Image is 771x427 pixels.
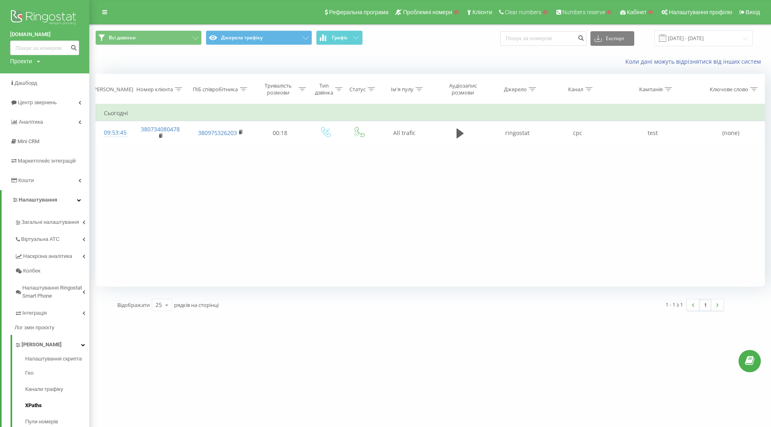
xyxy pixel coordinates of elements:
span: Клієнти [472,9,492,15]
span: [PERSON_NAME] [22,341,62,349]
a: Налаштування скрипта [25,355,89,365]
span: Загальні налаштування [22,218,79,226]
span: Центр звернень [18,99,57,105]
div: ПІБ співробітника [193,86,238,93]
span: Віртуальна АТС [21,235,60,243]
a: [DOMAIN_NAME] [10,30,79,39]
input: Пошук за номером [500,31,586,46]
span: Маркетплейс інтеграцій [18,158,76,164]
div: [PERSON_NAME] [92,86,133,93]
a: 380975326203 [198,129,237,137]
span: Вихід [746,9,760,15]
span: Mini CRM [17,138,39,144]
div: Джерело [504,86,527,93]
button: Експорт [590,31,634,46]
span: Дашборд [15,80,37,86]
span: Аналiтика [19,119,43,125]
td: (none) [698,121,765,145]
img: Ringostat logo [10,8,79,28]
td: Сьогодні [96,105,765,121]
a: Загальні налаштування [15,212,89,230]
div: 25 [155,301,162,309]
span: Реферальна програма [329,9,389,15]
div: 09:53:45 [104,125,123,141]
a: Віртуальна АТС [15,230,89,247]
button: Графік [316,30,363,45]
span: Налаштування скрипта [25,355,82,363]
div: Ім'я пулу [391,86,413,93]
span: Clear numbers [505,9,541,15]
a: Колбек [15,264,89,278]
a: [PERSON_NAME] [15,335,89,352]
a: Лог змін проєкту [15,320,89,335]
a: 1 [699,299,711,311]
span: Графік [332,35,348,41]
div: Тип дзвінка [315,82,333,96]
a: XPaths [25,397,89,414]
span: Налаштування Ringostat Smart Phone [22,284,82,300]
td: All trafic [375,121,433,145]
span: Кошти [18,177,34,183]
td: cpc [547,121,608,145]
span: Лог змін проєкту [15,324,54,332]
span: Пули номерів [25,418,58,426]
span: рядків на сторінці [174,301,219,309]
span: Наскрізна аналітика [23,252,72,260]
div: Канал [568,86,583,93]
span: Всі дзвінки [109,34,136,41]
div: 1 - 1 з 1 [665,300,683,309]
div: Номер клієнта [136,86,173,93]
span: Проблемні номери [403,9,452,15]
span: Numbers reserve [562,9,605,15]
a: Інтеграція [15,303,89,320]
td: 00:18 [252,121,308,145]
span: Колбек [23,267,40,275]
a: Налаштування [2,190,89,210]
a: Гео [25,365,89,381]
span: Гео [25,369,34,377]
td: test [608,121,698,145]
div: Ключове слово [710,86,748,93]
input: Пошук за номером [10,41,79,55]
a: Налаштування Ringostat Smart Phone [15,278,89,303]
span: Налаштування [19,197,57,203]
button: Джерела трафіку [206,30,312,45]
div: Статус [349,86,366,93]
div: Кампанія [639,86,663,93]
span: Кабінет [627,9,647,15]
td: ringostat [487,121,547,145]
div: Проекти [10,57,32,65]
a: Канали трафіку [25,381,89,397]
span: Канали трафіку [25,385,63,393]
span: Інтеграція [22,309,47,317]
div: Аудіозапис розмови [441,82,485,96]
a: Коли дані можуть відрізнятися вiд інших систем [625,58,765,65]
div: Тривалість розмови [259,82,297,96]
a: Наскрізна аналітика [15,247,89,264]
span: Налаштування профілю [669,9,732,15]
button: Всі дзвінки [95,30,202,45]
a: 380734080478 [141,125,180,133]
span: Відображати [117,301,150,309]
span: XPaths [25,401,42,410]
